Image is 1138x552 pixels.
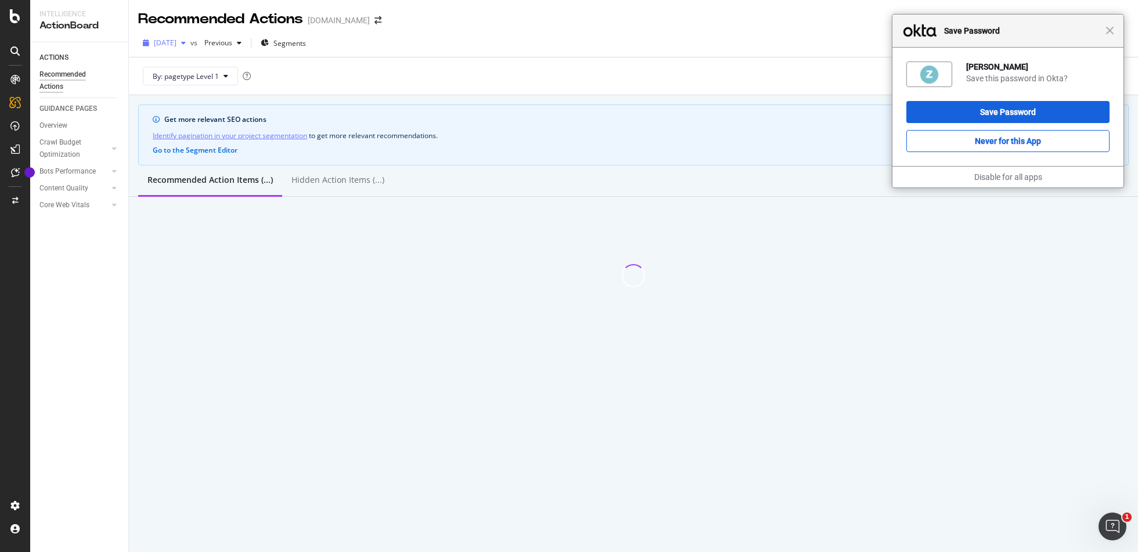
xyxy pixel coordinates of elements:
button: Previous [200,34,246,52]
div: Get more relevant SEO actions [164,114,1109,125]
button: Never for this App [906,130,1110,152]
div: [DOMAIN_NAME] [308,15,370,26]
span: Close [1105,26,1114,35]
div: to get more relevant recommendations . [153,129,1114,142]
button: Save Password [906,101,1110,123]
div: Recommended Actions [39,68,109,93]
div: arrow-right-arrow-left [374,16,381,24]
div: Hidden Action Items (...) [291,174,384,186]
span: By: pagetype Level 1 [153,71,219,81]
a: GUIDANCE PAGES [39,103,120,115]
a: Content Quality [39,182,109,194]
button: Segments [256,34,311,52]
div: Tooltip anchor [24,167,35,178]
span: vs [190,38,200,48]
a: ACTIONS [39,52,120,64]
button: [DATE] [138,34,190,52]
div: Content Quality [39,182,88,194]
div: info banner [138,104,1129,165]
button: Go to the Segment Editor [153,146,237,154]
div: Core Web Vitals [39,199,89,211]
div: Crawl Budget Optimization [39,136,100,161]
a: Recommended Actions [39,68,120,93]
button: By: pagetype Level 1 [143,67,238,85]
a: Disable for all apps [974,172,1042,182]
span: Segments [273,38,306,48]
iframe: Intercom live chat [1099,513,1126,540]
span: Save Password [938,24,1105,38]
a: Bots Performance [39,165,109,178]
a: Overview [39,120,120,132]
div: Recommended Action Items (...) [147,174,273,186]
div: Overview [39,120,67,132]
a: Crawl Budget Optimization [39,136,109,161]
div: Bots Performance [39,165,96,178]
div: GUIDANCE PAGES [39,103,97,115]
span: 1 [1122,513,1132,522]
div: Save this password in Okta? [966,73,1110,84]
span: Previous [200,38,232,48]
span: 2025 Aug. 8th [154,38,177,48]
div: ActionBoard [39,19,119,33]
div: ACTIONS [39,52,69,64]
a: Identify pagination in your project segmentation [153,129,307,142]
div: Recommended Actions [138,9,303,29]
a: Core Web Vitals [39,199,109,211]
div: [PERSON_NAME] [966,62,1110,72]
div: Intelligence [39,9,119,19]
img: NKxa0AAAAAZJREFUAwCT4wjCD4BiSQAAAABJRU5ErkJggg== [919,64,939,85]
